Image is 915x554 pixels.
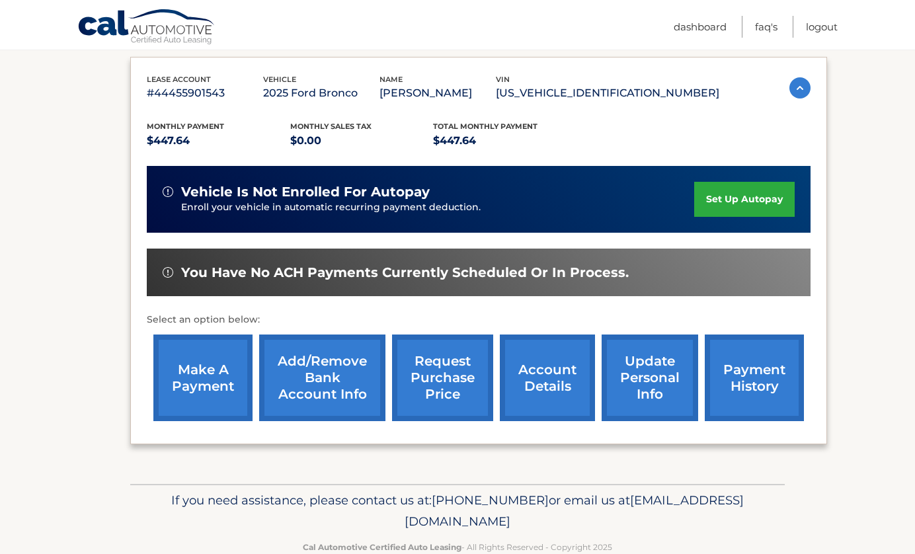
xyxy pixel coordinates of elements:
[181,184,430,200] span: vehicle is not enrolled for autopay
[500,335,595,421] a: account details
[147,84,263,102] p: #44455901543
[496,75,510,84] span: vin
[433,132,577,150] p: $447.64
[139,540,776,554] p: - All Rights Reserved - Copyright 2025
[432,493,549,508] span: [PHONE_NUMBER]
[290,122,372,131] span: Monthly sales Tax
[259,335,385,421] a: Add/Remove bank account info
[153,335,253,421] a: make a payment
[77,9,216,47] a: Cal Automotive
[163,186,173,197] img: alert-white.svg
[139,490,776,532] p: If you need assistance, please contact us at: or email us at
[147,122,224,131] span: Monthly Payment
[789,77,811,99] img: accordion-active.svg
[303,542,461,552] strong: Cal Automotive Certified Auto Leasing
[263,84,379,102] p: 2025 Ford Bronco
[496,84,719,102] p: [US_VEHICLE_IDENTIFICATION_NUMBER]
[705,335,804,421] a: payment history
[806,16,838,38] a: Logout
[392,335,493,421] a: request purchase price
[147,75,211,84] span: lease account
[263,75,296,84] span: vehicle
[433,122,537,131] span: Total Monthly Payment
[163,267,173,278] img: alert-white.svg
[379,75,403,84] span: name
[602,335,698,421] a: update personal info
[755,16,777,38] a: FAQ's
[674,16,727,38] a: Dashboard
[694,182,795,217] a: set up autopay
[405,493,744,529] span: [EMAIL_ADDRESS][DOMAIN_NAME]
[147,312,811,328] p: Select an option below:
[147,132,290,150] p: $447.64
[290,132,434,150] p: $0.00
[379,84,496,102] p: [PERSON_NAME]
[181,264,629,281] span: You have no ACH payments currently scheduled or in process.
[181,200,694,215] p: Enroll your vehicle in automatic recurring payment deduction.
